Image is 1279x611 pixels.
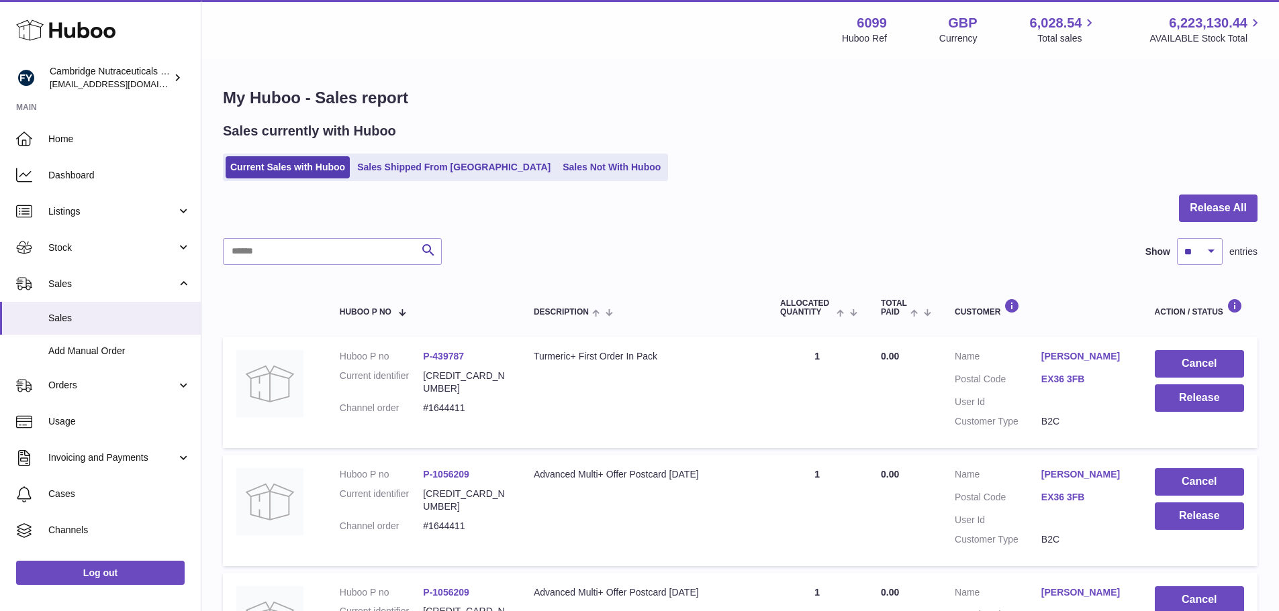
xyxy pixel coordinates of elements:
[423,469,469,480] a: P-1056209
[558,156,665,178] a: Sales Not With Huboo
[48,379,177,392] span: Orders
[881,299,907,317] span: Total paid
[48,345,191,357] span: Add Manual Order
[955,586,1041,602] dt: Name
[423,402,507,414] dd: #1644411
[955,468,1041,484] dt: Name
[1041,586,1128,599] a: [PERSON_NAME]
[1041,415,1128,428] dd: B2C
[48,169,191,182] span: Dashboard
[16,68,36,88] img: internalAdmin-6099@internal.huboo.com
[50,65,171,91] div: Cambridge Nutraceuticals Ltd
[340,488,424,513] dt: Current identifier
[48,241,177,254] span: Stock
[1041,373,1128,386] a: EX36 3FB
[881,469,899,480] span: 0.00
[1155,468,1244,496] button: Cancel
[955,415,1041,428] dt: Customer Type
[1155,502,1244,530] button: Release
[1145,245,1170,258] label: Show
[842,32,887,45] div: Huboo Ref
[955,491,1041,507] dt: Postal Code
[423,370,507,395] dd: [CREDIT_CARD_NUMBER]
[1041,491,1128,504] a: EX36 3FB
[423,520,507,533] dd: #1644411
[352,156,555,178] a: Sales Shipped From [GEOGRAPHIC_DATA]
[340,402,424,414] dt: Channel order
[534,468,753,481] div: Advanced Multi+ Offer Postcard [DATE]
[1041,468,1128,481] a: [PERSON_NAME]
[1030,14,1098,45] a: 6,028.54 Total sales
[1037,32,1097,45] span: Total sales
[948,14,977,32] strong: GBP
[226,156,350,178] a: Current Sales with Huboo
[236,350,303,417] img: no-photo.jpg
[939,32,978,45] div: Currency
[48,133,191,146] span: Home
[534,308,589,317] span: Description
[1041,350,1128,363] a: [PERSON_NAME]
[1155,384,1244,412] button: Release
[955,396,1041,408] dt: User Id
[1229,245,1258,258] span: entries
[340,586,424,599] dt: Huboo P no
[780,299,833,317] span: ALLOCATED Quantity
[534,350,753,363] div: Turmeric+ First Order In Pack
[1030,14,1082,32] span: 6,028.54
[1155,350,1244,378] button: Cancel
[1169,14,1247,32] span: 6,223,130.44
[48,205,177,218] span: Listings
[423,587,469,598] a: P-1056209
[340,308,391,317] span: Huboo P no
[340,468,424,481] dt: Huboo P no
[955,350,1041,366] dt: Name
[881,351,899,362] span: 0.00
[48,524,191,537] span: Channels
[955,373,1041,389] dt: Postal Code
[955,298,1128,317] div: Customer
[16,561,185,585] a: Log out
[223,122,396,140] h2: Sales currently with Huboo
[236,468,303,535] img: no-photo.jpg
[423,351,464,362] a: P-439787
[48,312,191,325] span: Sales
[955,533,1041,546] dt: Customer Type
[1179,195,1258,222] button: Release All
[340,350,424,363] dt: Huboo P no
[1149,14,1263,45] a: 6,223,130.44 AVAILABLE Stock Total
[534,586,753,599] div: Advanced Multi+ Offer Postcard [DATE]
[881,587,899,598] span: 0.00
[48,488,191,500] span: Cases
[1155,298,1244,317] div: Action / Status
[340,520,424,533] dt: Channel order
[767,455,867,566] td: 1
[423,488,507,513] dd: [CREDIT_CARD_NUMBER]
[1041,533,1128,546] dd: B2C
[955,514,1041,526] dt: User Id
[1149,32,1263,45] span: AVAILABLE Stock Total
[48,451,177,464] span: Invoicing and Payments
[223,87,1258,109] h1: My Huboo - Sales report
[48,415,191,428] span: Usage
[48,278,177,290] span: Sales
[767,337,867,448] td: 1
[857,14,887,32] strong: 6099
[340,370,424,395] dt: Current identifier
[50,78,197,89] span: [EMAIL_ADDRESS][DOMAIN_NAME]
